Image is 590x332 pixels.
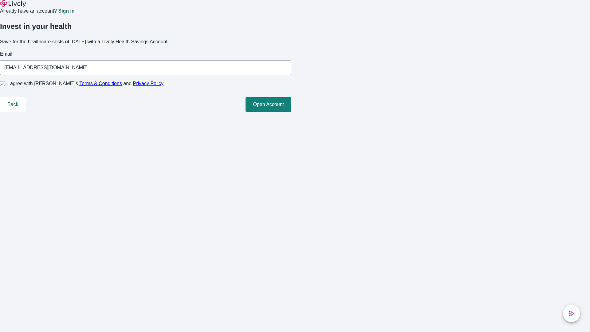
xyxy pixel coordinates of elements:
button: chat [563,305,580,322]
span: I agree with [PERSON_NAME]’s and [7,80,163,87]
button: Open Account [246,97,291,112]
a: Privacy Policy [133,81,164,86]
a: Terms & Conditions [79,81,122,86]
a: Sign in [58,9,74,14]
svg: Lively AI Assistant [568,310,575,317]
